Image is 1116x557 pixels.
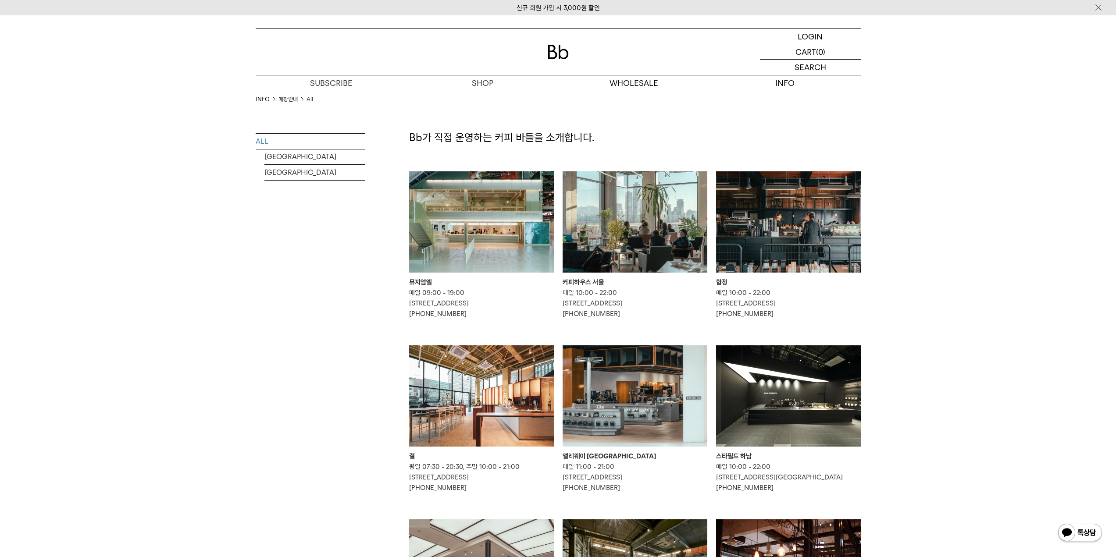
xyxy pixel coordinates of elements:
[264,149,365,164] a: [GEOGRAPHIC_DATA]
[407,75,558,91] a: SHOP
[716,171,861,319] a: 합정 합정 매일 10:00 - 22:00[STREET_ADDRESS][PHONE_NUMBER]
[256,75,407,91] a: SUBSCRIBE
[563,171,707,273] img: 커피하우스 서울
[409,277,554,287] div: 뮤지엄엘
[409,171,554,319] a: 뮤지엄엘 뮤지엄엘 매일 09:00 - 19:00[STREET_ADDRESS][PHONE_NUMBER]
[409,130,861,145] p: Bb가 직접 운영하는 커피 바들을 소개합니다.
[548,45,569,59] img: 로고
[716,345,861,493] a: 스타필드 하남 스타필드 하남 매일 10:00 - 22:00[STREET_ADDRESS][GEOGRAPHIC_DATA][PHONE_NUMBER]
[563,277,707,287] div: 커피하우스 서울
[816,44,825,59] p: (0)
[256,134,365,149] a: ALL
[795,44,816,59] p: CART
[307,95,313,104] a: All
[278,95,298,104] a: 매장안내
[563,345,707,447] img: 앨리웨이 인천
[409,345,554,493] a: 결 결 평일 07:30 - 20:30, 주말 10:00 - 21:00[STREET_ADDRESS][PHONE_NUMBER]
[795,60,826,75] p: SEARCH
[716,451,861,461] div: 스타필드 하남
[716,461,861,493] p: 매일 10:00 - 22:00 [STREET_ADDRESS][GEOGRAPHIC_DATA] [PHONE_NUMBER]
[563,287,707,319] p: 매일 10:00 - 22:00 [STREET_ADDRESS] [PHONE_NUMBER]
[264,165,365,180] a: [GEOGRAPHIC_DATA]
[716,345,861,447] img: 스타필드 하남
[563,451,707,461] div: 앨리웨이 [GEOGRAPHIC_DATA]
[716,287,861,319] p: 매일 10:00 - 22:00 [STREET_ADDRESS] [PHONE_NUMBER]
[517,4,600,12] a: 신규 회원 가입 시 3,000원 할인
[716,171,861,273] img: 합정
[558,75,710,91] p: WHOLESALE
[798,29,823,44] p: LOGIN
[760,44,861,60] a: CART (0)
[409,345,554,447] img: 결
[716,277,861,287] div: 합정
[710,75,861,91] p: INFO
[409,451,554,461] div: 결
[563,345,707,493] a: 앨리웨이 인천 앨리웨이 [GEOGRAPHIC_DATA] 매일 11:00 - 21:00[STREET_ADDRESS][PHONE_NUMBER]
[760,29,861,44] a: LOGIN
[256,95,278,104] li: INFO
[563,461,707,493] p: 매일 11:00 - 21:00 [STREET_ADDRESS] [PHONE_NUMBER]
[409,461,554,493] p: 평일 07:30 - 20:30, 주말 10:00 - 21:00 [STREET_ADDRESS] [PHONE_NUMBER]
[409,287,554,319] p: 매일 09:00 - 19:00 [STREET_ADDRESS] [PHONE_NUMBER]
[409,171,554,273] img: 뮤지엄엘
[1057,523,1103,544] img: 카카오톡 채널 1:1 채팅 버튼
[563,171,707,319] a: 커피하우스 서울 커피하우스 서울 매일 10:00 - 22:00[STREET_ADDRESS][PHONE_NUMBER]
